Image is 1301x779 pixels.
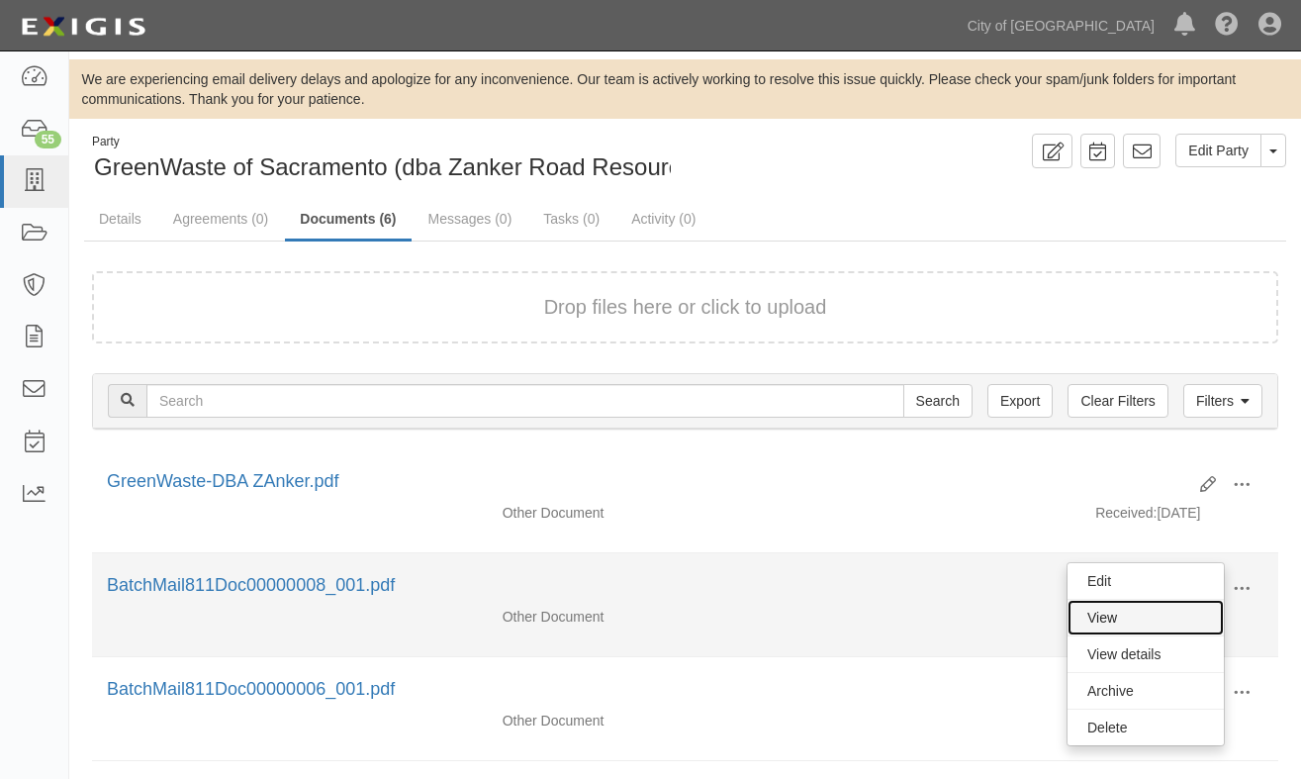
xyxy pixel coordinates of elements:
a: City of [GEOGRAPHIC_DATA] [958,6,1164,46]
a: Edit [1068,563,1224,599]
div: Effective - Expiration [784,711,1080,712]
a: Archive [1068,673,1224,709]
div: BatchMail811Doc00000006_001.pdf [107,677,1185,703]
a: Edit Party [1175,134,1261,167]
div: BatchMail811Doc00000008_001.pdf [107,573,1185,599]
a: View [1068,600,1224,635]
a: Agreements (0) [158,199,283,239]
a: BatchMail811Doc00000006_001.pdf [107,679,395,699]
div: GreenWaste of Sacramento (dba Zanker Road Resource Management, Ltd.) [84,134,671,184]
input: Search [903,384,973,418]
p: Received: [1095,503,1157,523]
span: GreenWaste of Sacramento (dba Zanker Road Resource Management, Ltd.) [94,153,899,180]
input: Search [146,384,904,418]
a: Documents (6) [285,199,411,242]
div: Effective - Expiration [784,607,1080,608]
a: Messages (0) [414,199,527,239]
div: Party [92,134,899,150]
a: Export [987,384,1053,418]
img: logo-5460c22ac91f19d4615b14bd174203de0afe785f0fc80cf4dbbc73dc1793850b.png [15,9,151,45]
a: View details [1068,636,1224,672]
div: We are experiencing email delivery delays and apologize for any inconvenience. Our team is active... [69,69,1301,109]
div: [DATE] [1080,503,1278,533]
div: Other Document [488,607,785,627]
button: Drop files here or click to upload [544,293,827,322]
a: Clear Filters [1068,384,1167,418]
i: Help Center - Complianz [1215,14,1239,38]
a: BatchMail811Doc00000008_001.pdf [107,575,395,595]
div: 55 [35,131,61,148]
div: Effective - Expiration [784,503,1080,504]
a: Activity (0) [616,199,710,239]
div: Other Document [488,503,785,523]
a: Filters [1183,384,1262,418]
div: GreenWaste-DBA ZAnker.pdf [107,469,1185,495]
a: Tasks (0) [528,199,614,239]
a: GreenWaste-DBA ZAnker.pdf [107,471,338,491]
a: Delete [1068,710,1224,745]
div: Other Document [488,711,785,730]
a: Details [84,199,156,239]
